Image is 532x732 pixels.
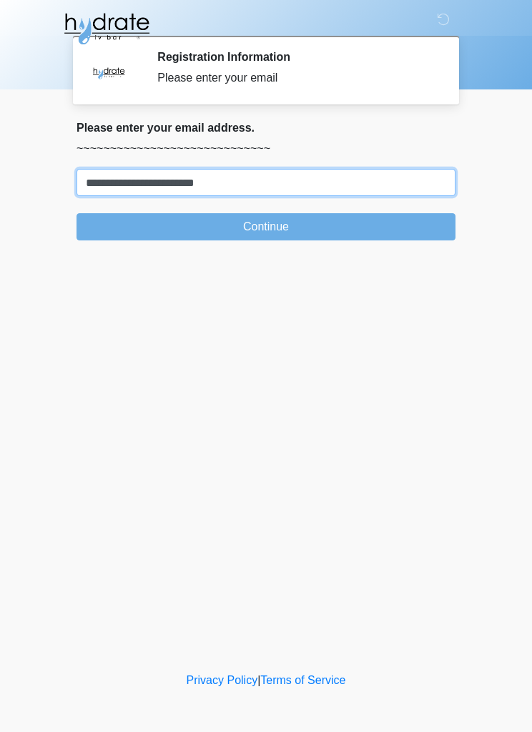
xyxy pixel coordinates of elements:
h2: Please enter your email address. [77,121,455,135]
div: Please enter your email [157,69,434,87]
img: Agent Avatar [87,50,130,93]
img: Hydrate IV Bar - Glendale Logo [62,11,151,47]
button: Continue [77,213,455,240]
a: Privacy Policy [187,674,258,686]
a: Terms of Service [260,674,345,686]
a: | [257,674,260,686]
p: ~~~~~~~~~~~~~~~~~~~~~~~~~~~~~ [77,140,455,157]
